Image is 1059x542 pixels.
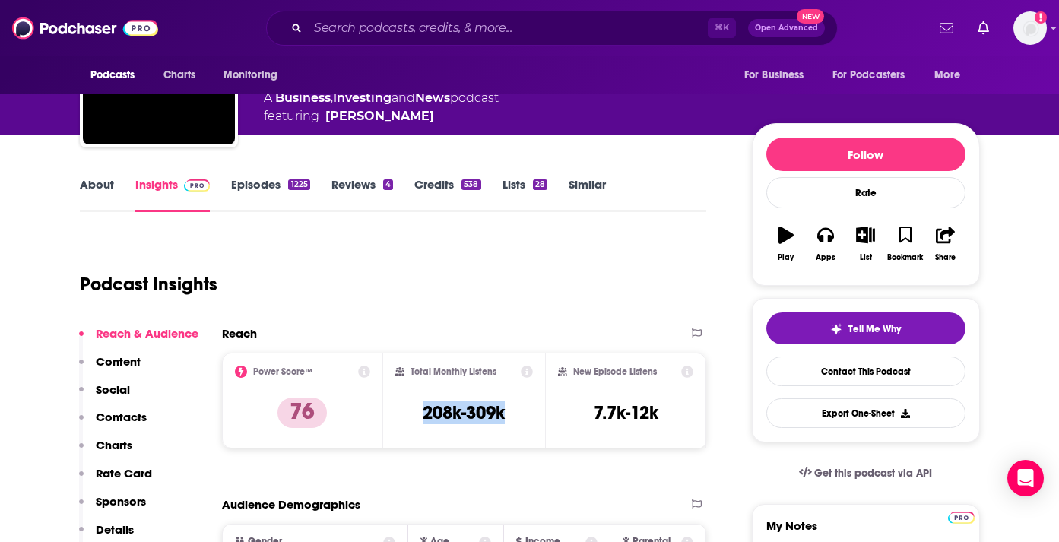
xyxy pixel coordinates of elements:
[755,24,818,32] span: Open Advanced
[934,15,959,41] a: Show notifications dropdown
[569,177,606,212] a: Similar
[766,177,965,208] div: Rate
[814,467,932,480] span: Get this podcast via API
[766,217,806,271] button: Play
[253,366,312,377] h2: Power Score™
[886,217,925,271] button: Bookmark
[96,410,147,424] p: Contacts
[231,177,309,212] a: Episodes1225
[135,177,211,212] a: InsightsPodchaser Pro
[925,217,965,271] button: Share
[154,61,205,90] a: Charts
[80,177,114,212] a: About
[12,14,158,43] img: Podchaser - Follow, Share and Rate Podcasts
[275,90,331,105] a: Business
[308,16,708,40] input: Search podcasts, credits, & more...
[411,366,496,377] h2: Total Monthly Listens
[222,497,360,512] h2: Audience Demographics
[734,61,823,90] button: open menu
[832,65,905,86] span: For Podcasters
[503,177,547,212] a: Lists28
[845,217,885,271] button: List
[766,312,965,344] button: tell me why sparkleTell Me Why
[96,494,146,509] p: Sponsors
[96,382,130,397] p: Social
[924,61,979,90] button: open menu
[79,410,147,438] button: Contacts
[79,382,130,410] button: Social
[748,19,825,37] button: Open AdvancedNew
[1013,11,1047,45] img: User Profile
[80,61,155,90] button: open menu
[423,401,505,424] h3: 208k-309k
[325,107,434,125] a: Harry Stebbings
[222,326,257,341] h2: Reach
[830,323,842,335] img: tell me why sparkle
[797,9,824,24] span: New
[266,11,838,46] div: Search podcasts, credits, & more...
[934,65,960,86] span: More
[766,357,965,386] a: Contact This Podcast
[806,217,845,271] button: Apps
[333,90,392,105] a: Investing
[415,90,450,105] a: News
[224,65,277,86] span: Monitoring
[213,61,297,90] button: open menu
[573,366,657,377] h2: New Episode Listens
[90,65,135,86] span: Podcasts
[277,398,327,428] p: 76
[79,494,146,522] button: Sponsors
[1035,11,1047,24] svg: Add a profile image
[708,18,736,38] span: ⌘ K
[184,179,211,192] img: Podchaser Pro
[766,138,965,171] button: Follow
[1007,460,1044,496] div: Open Intercom Messenger
[848,323,901,335] span: Tell Me Why
[331,90,333,105] span: ,
[79,438,132,466] button: Charts
[1013,11,1047,45] span: Logged in as megcassidy
[461,179,480,190] div: 538
[860,253,872,262] div: List
[948,512,975,524] img: Podchaser Pro
[79,466,152,494] button: Rate Card
[96,466,152,480] p: Rate Card
[96,438,132,452] p: Charts
[816,253,835,262] div: Apps
[594,401,658,424] h3: 7.7k-12k
[823,61,927,90] button: open menu
[948,509,975,524] a: Pro website
[96,326,198,341] p: Reach & Audience
[744,65,804,86] span: For Business
[766,398,965,428] button: Export One-Sheet
[96,522,134,537] p: Details
[533,179,547,190] div: 28
[163,65,196,86] span: Charts
[79,326,198,354] button: Reach & Audience
[972,15,995,41] a: Show notifications dropdown
[787,455,945,492] a: Get this podcast via API
[79,354,141,382] button: Content
[887,253,923,262] div: Bookmark
[264,107,499,125] span: featuring
[80,273,217,296] h1: Podcast Insights
[414,177,480,212] a: Credits538
[392,90,415,105] span: and
[1013,11,1047,45] button: Show profile menu
[96,354,141,369] p: Content
[383,179,393,190] div: 4
[331,177,393,212] a: Reviews4
[935,253,956,262] div: Share
[264,89,499,125] div: A podcast
[288,179,309,190] div: 1225
[778,253,794,262] div: Play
